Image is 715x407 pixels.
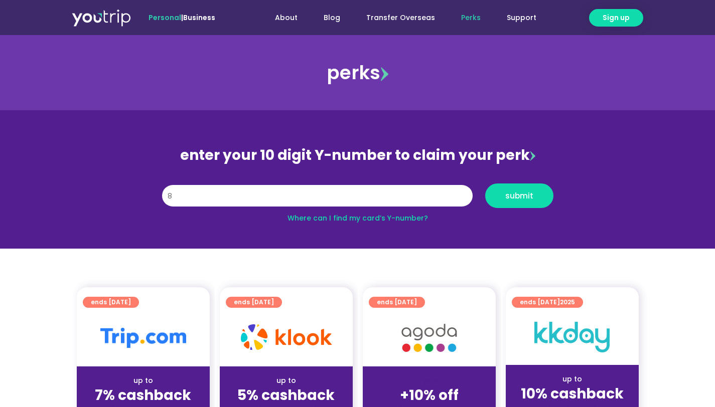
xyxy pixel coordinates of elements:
input: 10 digit Y-number (e.g. 8123456789) [162,185,473,207]
span: ends [DATE] [234,297,274,308]
span: Personal [149,13,181,23]
a: Where can I find my card’s Y-number? [288,213,428,223]
strong: 5% cashback [237,385,335,405]
strong: 7% cashback [95,385,191,405]
button: submit [485,183,553,208]
form: Y Number [162,183,553,216]
a: Business [183,13,215,23]
nav: Menu [242,9,549,27]
a: Sign up [589,9,643,27]
div: up to [85,375,202,386]
a: ends [DATE]2025 [512,297,583,308]
a: Blog [311,9,353,27]
div: up to [514,374,631,384]
span: 2025 [560,298,575,306]
strong: 10% cashback [521,384,624,403]
div: up to [228,375,345,386]
span: Sign up [603,13,630,23]
span: up to [420,375,439,385]
a: About [262,9,311,27]
a: ends [DATE] [369,297,425,308]
span: ends [DATE] [520,297,575,308]
span: submit [505,192,533,199]
a: Transfer Overseas [353,9,448,27]
span: ends [DATE] [91,297,131,308]
a: ends [DATE] [83,297,139,308]
a: Support [494,9,549,27]
span: | [149,13,215,23]
strong: +10% off [400,385,459,405]
span: ends [DATE] [377,297,417,308]
a: ends [DATE] [226,297,282,308]
a: Perks [448,9,494,27]
div: enter your 10 digit Y-number to claim your perk [157,142,558,168]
